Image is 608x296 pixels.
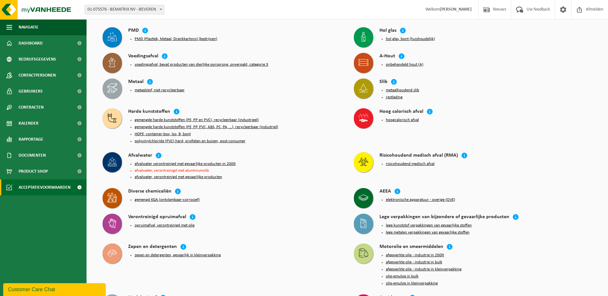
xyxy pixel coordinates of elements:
[19,179,71,195] span: Acceptatievoorwaarden
[386,88,419,93] button: metaalhoudend slib
[135,223,195,228] button: opruimafval, verontreinigd met olie
[386,230,470,235] button: lege metalen verpakkingen van gevaarlijke stoffen
[386,37,435,42] button: hol glas, bont (huishoudelijk)
[386,161,435,167] button: risicohoudend medisch afval
[379,243,443,251] h4: Motorolie en smeermiddelen
[128,188,171,195] h4: Diverse chemicaliën
[19,83,43,99] span: Gebruikers
[135,175,222,180] button: afvalwater, verontreinigd met gevaarlijke producten
[386,223,472,228] button: lege kunststof verpakkingen van gevaarlijke stoffen
[135,161,236,167] button: afvalwater verontreinigd met gevaarlijke producten in 200lt
[386,62,423,67] button: onbehandeld hout (A)
[135,118,259,123] button: gemengde harde kunststoffen (PE, PP en PVC), recycleerbaar (industrieel)
[386,197,455,202] button: elektronische apparatuur - overige (OVE)
[3,282,107,296] iframe: chat widget
[386,267,462,272] button: afgewerkte olie - industrie in kleinverpakking
[128,243,177,251] h4: Zepen en detergenten
[135,169,341,173] li: afvalwater, verontreinigd met aluminiumslib
[128,108,170,116] h4: Harde kunststoffen
[128,27,139,35] h4: PMD
[128,152,152,160] h4: Afvalwater
[386,118,419,123] button: hoogcalorisch afval
[379,188,391,195] h4: AEEA
[386,274,419,279] button: olie-emulsie in bulk
[135,132,191,137] button: HDPE, container-box, los, B, bont
[135,253,221,258] button: zepen en detergenten, gevaarlijk in kleinverpakking
[135,62,268,67] button: voedingsafval, bevat producten van dierlijke oorsprong, onverpakt, categorie 3
[19,99,44,115] span: Contracten
[128,78,144,86] h4: Metaal
[135,125,278,130] button: gemengde harde kunststoffen (PE, PP, PVC, ABS, PC, PA, ...), recycleerbaar (industriel)
[19,67,56,83] span: Contactpersonen
[128,53,158,60] h4: Voedingsafval
[379,108,423,116] h4: Hoog calorisch afval
[386,281,438,286] button: olie-emulsie in kleinverpakking
[379,152,458,160] h4: Risicohoudend medisch afval (RMA)
[19,51,56,67] span: Bedrijfsgegevens
[135,197,200,202] button: gemengd KGA (ontvlambaar-corrosief)
[135,88,185,93] button: metaalstof, niet recycleerbaar
[135,139,246,144] button: polyvinylchloride (PVC) hard, profielen en buizen, post-consumer
[128,214,186,221] h4: Verontreinigd opruimafval
[19,35,43,51] span: Dashboard
[379,27,396,35] h4: Hol glas
[19,131,43,147] span: Rapportage
[19,19,38,35] span: Navigatie
[379,214,509,221] h4: Lege verpakkingen van bijzondere of gevaarlijke producten
[386,95,403,100] button: restlading
[386,260,442,265] button: afgewerkte olie - industrie in bulk
[379,78,387,86] h4: Slib
[379,53,395,60] h4: A-Hout
[19,115,38,131] span: Kalender
[386,253,444,258] button: afgewerkte olie - industrie in 200lt
[85,5,164,14] span: 01-075576 - BEMATRIX NV - BEVEREN
[19,163,48,179] span: Product Shop
[135,37,217,42] button: PMD (Plastiek, Metaal, Drankkartons) (bedrijven)
[440,7,472,12] strong: [PERSON_NAME]
[19,147,46,163] span: Documenten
